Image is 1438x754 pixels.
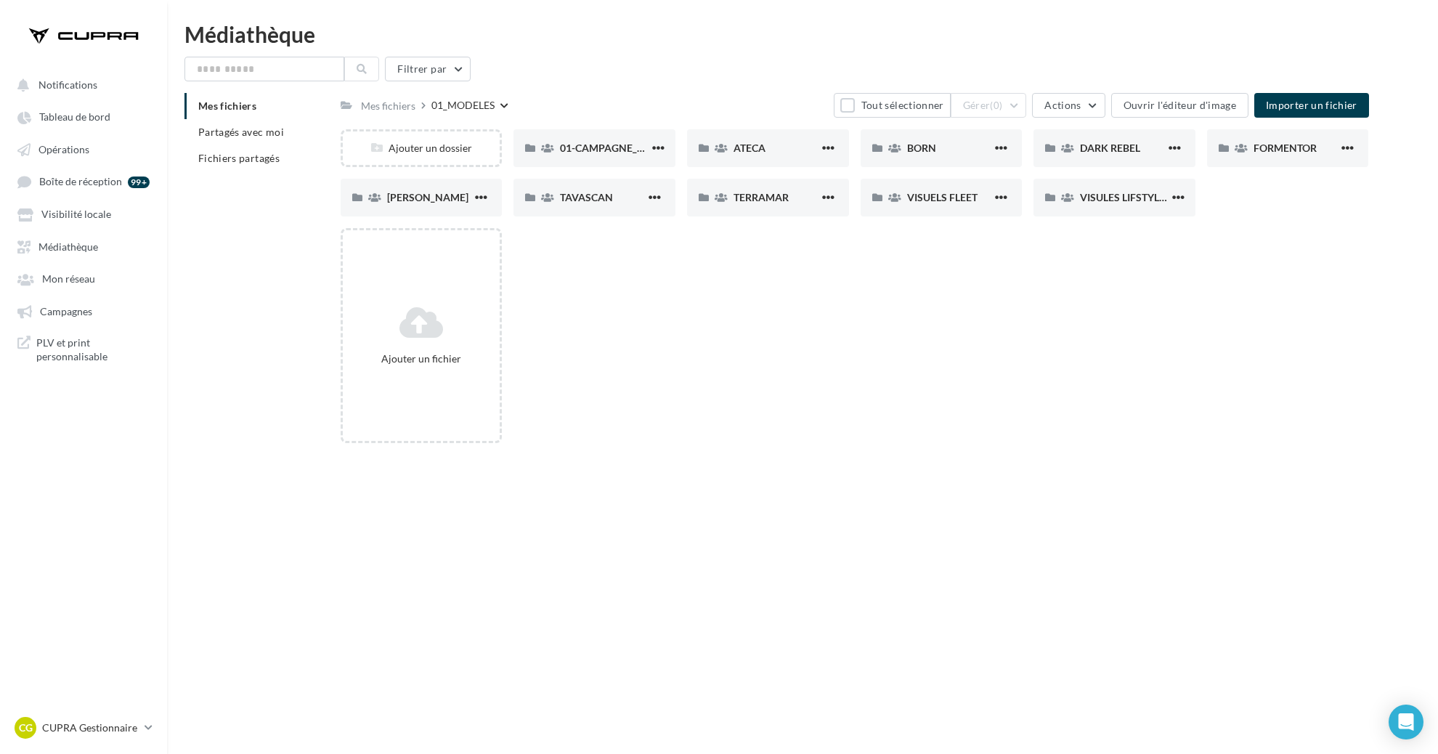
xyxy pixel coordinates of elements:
span: Opérations [38,143,89,155]
div: 99+ [128,177,150,188]
div: Ajouter un fichier [349,352,495,366]
a: Médiathèque [9,233,158,259]
a: Campagnes [9,298,158,324]
span: Fichiers partagés [198,152,280,164]
span: 01-CAMPAGNE_RED_THREAD [560,142,702,154]
span: Mes fichiers [198,100,256,112]
div: Ajouter un dossier [343,141,500,155]
a: PLV et print personnalisable [9,330,158,370]
span: TERRAMAR [734,191,789,203]
div: Mes fichiers [361,99,415,113]
p: CUPRA Gestionnaire [42,721,139,735]
span: Visibilité locale [41,208,111,221]
span: FORMENTOR [1254,142,1317,154]
div: Médiathèque [184,23,1421,45]
button: Gérer(0) [951,93,1027,118]
span: Importer un fichier [1266,99,1357,111]
span: PLV et print personnalisable [36,336,150,364]
span: VISULES LIFSTYLE CUPRA [1080,191,1201,203]
span: Campagnes [40,305,92,317]
span: CG [19,721,33,735]
span: [PERSON_NAME] [387,191,468,203]
span: Partagés avec moi [198,126,284,138]
a: Mon réseau [9,265,158,291]
a: Visibilité locale [9,200,158,227]
a: Boîte de réception 99+ [9,168,158,195]
span: TAVASCAN [560,191,613,203]
a: Tableau de bord [9,103,158,129]
span: BORN [907,142,936,154]
button: Importer un fichier [1254,93,1369,118]
span: VISUELS FLEET [907,191,978,203]
div: 01_MODELES [431,98,495,113]
button: Ouvrir l'éditeur d'image [1111,93,1248,118]
a: Opérations [9,136,158,162]
button: Tout sélectionner [834,93,950,118]
span: (0) [990,100,1002,111]
span: Tableau de bord [39,111,110,123]
button: Filtrer par [385,57,471,81]
div: Open Intercom Messenger [1389,705,1423,739]
button: Notifications [9,71,153,97]
span: DARK REBEL [1080,142,1140,154]
span: Boîte de réception [39,176,122,188]
span: Actions [1044,99,1081,111]
button: Actions [1032,93,1105,118]
span: Notifications [38,78,97,91]
span: ATECA [734,142,765,154]
span: Médiathèque [38,240,98,253]
a: CG CUPRA Gestionnaire [12,714,155,742]
span: Mon réseau [42,273,95,285]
